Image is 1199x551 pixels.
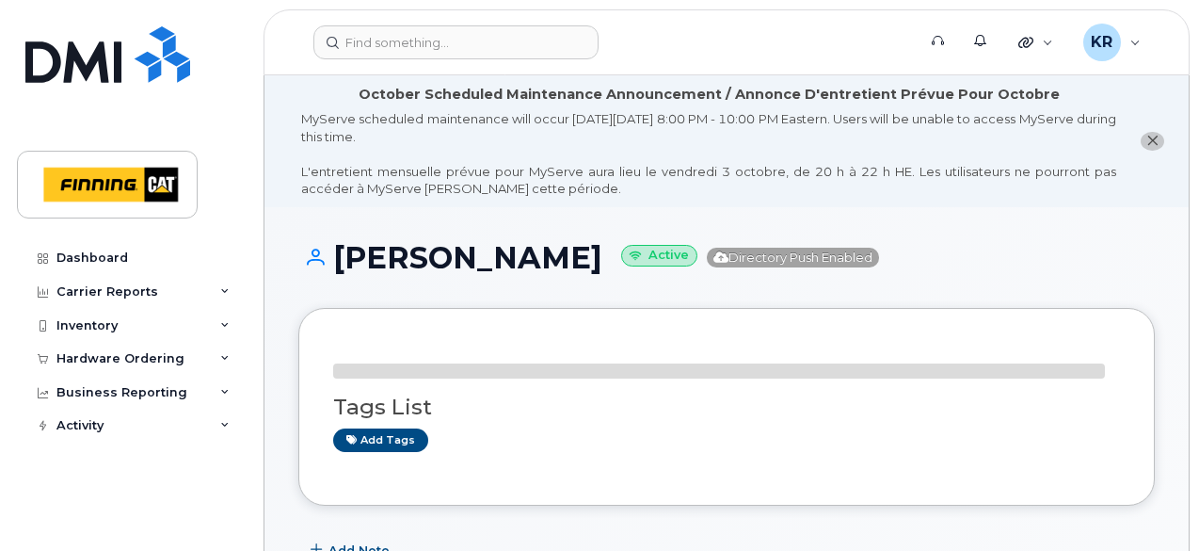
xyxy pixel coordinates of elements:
h1: [PERSON_NAME] [298,241,1155,274]
button: close notification [1141,132,1164,152]
div: October Scheduled Maintenance Announcement / Annonce D'entretient Prévue Pour Octobre [359,85,1060,105]
h3: Tags List [333,396,1120,419]
small: Active [621,245,697,267]
a: Add tags [333,429,428,452]
div: MyServe scheduled maintenance will occur [DATE][DATE] 8:00 PM - 10:00 PM Eastern. Users will be u... [301,110,1116,198]
span: Directory Push Enabled [707,248,879,267]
